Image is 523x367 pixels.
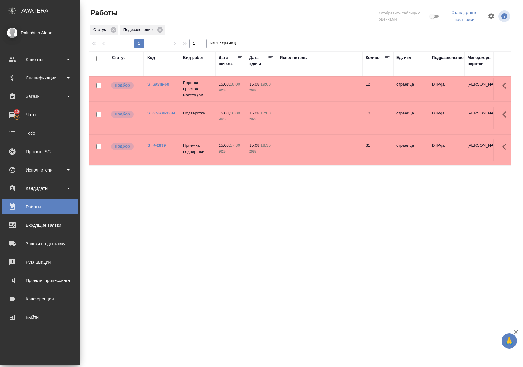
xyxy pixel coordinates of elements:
p: 18:30 [261,143,271,148]
div: Проекты процессинга [5,276,75,285]
p: 15.08, [249,111,261,115]
div: Подразделение [120,25,165,35]
p: Подбор [115,82,130,88]
div: Заявки на доставку [5,239,75,248]
span: 🙏 [504,334,514,347]
td: 12 [363,78,393,100]
div: Статус [112,55,126,61]
p: 16:00 [230,111,240,115]
a: Работы [2,199,78,214]
div: Подразделение [432,55,464,61]
p: 2025 [249,116,274,122]
p: [PERSON_NAME] [468,110,497,116]
button: Здесь прячутся важные кнопки [499,107,513,122]
div: Проекты SC [5,147,75,156]
p: 2025 [249,149,274,155]
div: Рекламации [5,257,75,267]
div: Клиенты [5,55,75,64]
p: 2025 [219,149,243,155]
a: S_SavIn-60 [147,82,169,87]
a: S_K-2839 [147,143,166,148]
p: [PERSON_NAME] [468,142,497,149]
td: страница [393,107,429,129]
p: Статус [93,27,108,33]
div: Можно подбирать исполнителей [110,110,141,118]
div: Работы [5,202,75,211]
div: Можно подбирать исполнителей [110,142,141,151]
a: Конференции [2,291,78,307]
p: 17:30 [230,143,240,148]
div: Исполнители [5,165,75,175]
p: 15.08, [219,82,230,87]
p: 17:00 [261,111,271,115]
td: страница [393,139,429,161]
div: Дата сдачи [249,55,268,67]
p: Подбор [115,111,130,117]
a: Проекты SC [2,144,78,159]
a: Выйти [2,310,78,325]
td: DTPqa [429,107,464,129]
div: Чаты [5,110,75,119]
div: Можно подбирать исполнителей [110,81,141,90]
p: Верстка простого макета (MS... [183,80,212,98]
span: из 1 страниц [210,40,236,48]
p: 15.08, [249,82,261,87]
div: Кандидаты [5,184,75,193]
a: 10Чаты [2,107,78,122]
div: Выйти [5,313,75,322]
div: Входящие заявки [5,221,75,230]
td: 31 [363,139,393,161]
div: split button [445,8,484,25]
div: Код [147,55,155,61]
p: 19:00 [261,82,271,87]
div: Вид работ [183,55,204,61]
p: 15.08, [219,143,230,148]
div: Дата начала [219,55,237,67]
p: 15.08, [219,111,230,115]
span: Настроить таблицу [484,9,498,24]
a: Todo [2,126,78,141]
p: [PERSON_NAME] [468,81,497,87]
div: Polushina Alena [5,29,75,36]
td: 10 [363,107,393,129]
a: S_GNRM-1334 [147,111,175,115]
p: 15.08, [249,143,261,148]
div: Кол-во [366,55,380,61]
p: 18:00 [230,82,240,87]
a: Проекты процессинга [2,273,78,288]
p: 2025 [219,116,243,122]
p: Подбор [115,143,130,149]
td: DTPqa [429,139,464,161]
div: Спецификации [5,73,75,83]
p: 2025 [219,87,243,94]
button: 🙏 [502,333,517,349]
div: Исполнитель [280,55,307,61]
p: 2025 [249,87,274,94]
p: Подразделение [123,27,155,33]
div: Менеджеры верстки [468,55,497,67]
div: Todo [5,129,75,138]
div: AWATERA [21,5,80,17]
button: Здесь прячутся важные кнопки [499,139,513,154]
div: Заказы [5,92,75,101]
span: Работы [89,8,118,18]
button: Здесь прячутся важные кнопки [499,78,513,93]
td: DTPqa [429,78,464,100]
span: Отобразить таблицу с оценками [379,10,428,22]
p: Приемка подверстки [183,142,212,155]
a: Входящие заявки [2,218,78,233]
a: Заявки на доставку [2,236,78,251]
a: Рекламации [2,254,78,270]
span: Посмотреть информацию [498,10,511,22]
div: Ед. изм [396,55,411,61]
td: страница [393,78,429,100]
p: Подверстка [183,110,212,116]
span: 10 [11,109,23,115]
div: Конференции [5,294,75,303]
div: Статус [90,25,118,35]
